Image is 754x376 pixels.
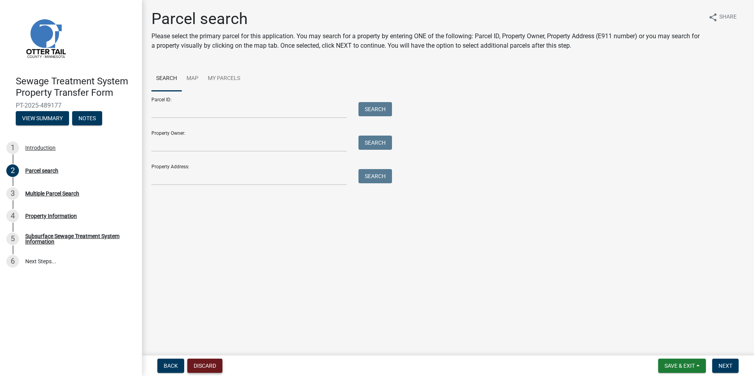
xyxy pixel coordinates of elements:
[182,66,203,91] a: Map
[16,8,75,67] img: Otter Tail County, Minnesota
[358,169,392,183] button: Search
[658,359,706,373] button: Save & Exit
[16,115,69,122] wm-modal-confirm: Summary
[6,164,19,177] div: 2
[16,76,136,99] h4: Sewage Treatment System Property Transfer Form
[719,13,737,22] span: Share
[358,136,392,150] button: Search
[664,363,695,369] span: Save & Exit
[708,13,718,22] i: share
[712,359,739,373] button: Next
[25,191,79,196] div: Multiple Parcel Search
[25,145,56,151] div: Introduction
[358,102,392,116] button: Search
[157,359,184,373] button: Back
[25,168,58,173] div: Parcel search
[151,66,182,91] a: Search
[702,9,743,25] button: shareShare
[719,363,732,369] span: Next
[187,359,222,373] button: Discard
[151,32,702,50] p: Please select the primary parcel for this application. You may search for a property by entering ...
[151,9,702,28] h1: Parcel search
[6,255,19,268] div: 6
[6,187,19,200] div: 3
[164,363,178,369] span: Back
[25,213,77,219] div: Property Information
[72,111,102,125] button: Notes
[6,141,19,154] div: 1
[6,233,19,245] div: 5
[203,66,245,91] a: My Parcels
[25,233,129,244] div: Subsurface Sewage Treatment System Information
[16,102,126,109] span: PT-2025-489177
[72,115,102,122] wm-modal-confirm: Notes
[16,111,69,125] button: View Summary
[6,210,19,222] div: 4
